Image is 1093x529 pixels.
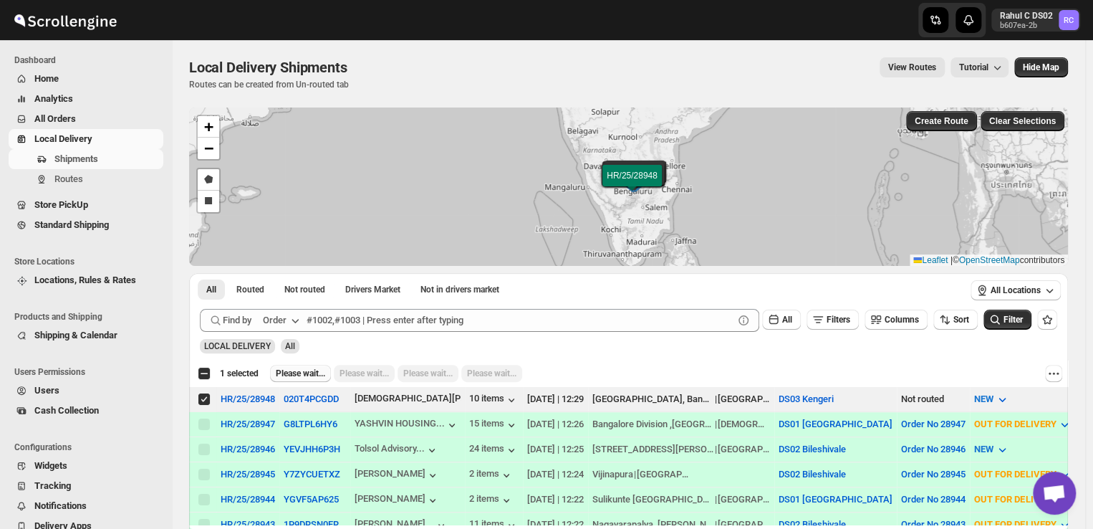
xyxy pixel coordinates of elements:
[9,381,163,401] button: Users
[34,93,73,104] span: Analytics
[14,442,165,453] span: Configurations
[9,325,163,345] button: Shipping & Calendar
[592,392,771,406] div: |
[9,456,163,476] button: Widgets
[991,9,1080,32] button: User menu
[974,419,1056,429] span: OUT FOR DELIVERY
[974,494,1056,505] span: OUT FOR DELIVERY
[469,443,519,457] button: 24 items
[198,169,219,191] a: Draw a polygon
[527,467,584,482] div: [DATE] | 12:24
[1023,62,1059,73] span: Hide Map
[971,280,1061,300] button: All Locations
[621,176,642,191] img: Marker
[284,469,340,480] button: Y7ZYCUETXZ
[9,109,163,129] button: All Orders
[34,330,117,340] span: Shipping & Calendar
[1059,10,1079,30] span: Rahul C DS02
[959,255,1020,265] a: OpenStreetMap
[1064,16,1074,25] text: RC
[469,493,514,507] div: 2 items
[622,176,643,192] img: Marker
[254,309,311,332] button: Order
[974,444,993,454] span: NEW
[974,469,1056,480] span: OUT FOR DELIVERY
[1014,57,1068,77] button: Map action label
[717,392,770,406] div: [GEOGRAPHIC_DATA]
[420,284,499,295] span: Not in drivers market
[9,401,163,421] button: Cash Collection
[1003,315,1023,325] span: Filter
[204,139,213,157] span: −
[966,488,1080,511] button: OUT FOR DELIVERY
[762,310,801,330] button: All
[221,419,275,429] div: HR/25/28947
[592,467,771,482] div: |
[34,219,109,230] span: Standard Shipping
[34,73,59,84] span: Home
[355,443,425,454] div: Tolsol Advisory...
[915,115,968,127] span: Create Route
[623,173,645,189] img: Marker
[991,285,1041,296] span: All Locations
[337,280,409,300] button: Claimable
[901,392,966,406] div: Not routed
[966,413,1080,436] button: OUT FOR DELIVERY
[14,256,165,267] span: Store Locations
[355,393,461,407] button: [DEMOGRAPHIC_DATA][PERSON_NAME]
[204,118,213,135] span: +
[717,492,770,507] div: [GEOGRAPHIC_DATA]
[345,284,400,295] span: Drivers Market
[284,394,339,404] button: 020T4PCGDD
[827,315,850,325] span: Filters
[221,469,275,480] div: HR/25/28945
[901,419,966,429] button: Order No 28947
[910,254,1068,267] div: © contributors
[901,469,966,480] button: Order No 28945
[355,468,440,482] button: [PERSON_NAME]
[1033,472,1076,515] div: Open chat
[592,442,771,457] div: |
[880,57,945,77] button: view route
[11,2,119,38] img: ScrollEngine
[933,310,978,330] button: Sort
[9,270,163,290] button: Locations, Rules & Rates
[284,284,325,295] span: Not routed
[622,173,644,189] img: Marker
[469,468,514,482] button: 2 items
[34,133,92,144] span: Local Delivery
[527,392,584,406] div: [DATE] | 12:29
[355,493,440,507] button: [PERSON_NAME]
[779,444,846,454] button: DS02 Bileshivale
[14,366,165,378] span: Users Permissions
[221,394,275,404] div: HR/25/28948
[276,280,334,300] button: Unrouted
[284,494,339,505] button: YGVF5AP625
[1000,22,1053,30] p: b607ea-2b
[34,275,136,285] span: Locations, Rules & Rates
[221,444,275,454] button: HR/25/28946
[592,467,633,482] div: Vijinapura
[1000,10,1053,22] p: Rahul C DS02
[592,417,714,432] div: Bangalore Division ,[GEOGRAPHIC_DATA] ,[GEOGRAPHIC_DATA] ,562114
[865,310,928,330] button: Columns
[953,315,969,325] span: Sort
[9,169,163,189] button: Routes
[54,153,98,164] span: Shipments
[625,172,646,188] img: Marker
[906,111,977,131] button: Create Route
[717,417,770,432] div: [DEMOGRAPHIC_DATA]
[34,199,88,210] span: Store PickUp
[622,174,643,190] img: Marker
[901,494,966,505] button: Order No 28944
[355,418,445,429] div: YASHVIN HOUSING...
[9,496,163,516] button: Notifications
[34,480,71,491] span: Tracking
[206,284,216,295] span: All
[221,494,275,505] button: HR/25/28944
[885,315,919,325] span: Columns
